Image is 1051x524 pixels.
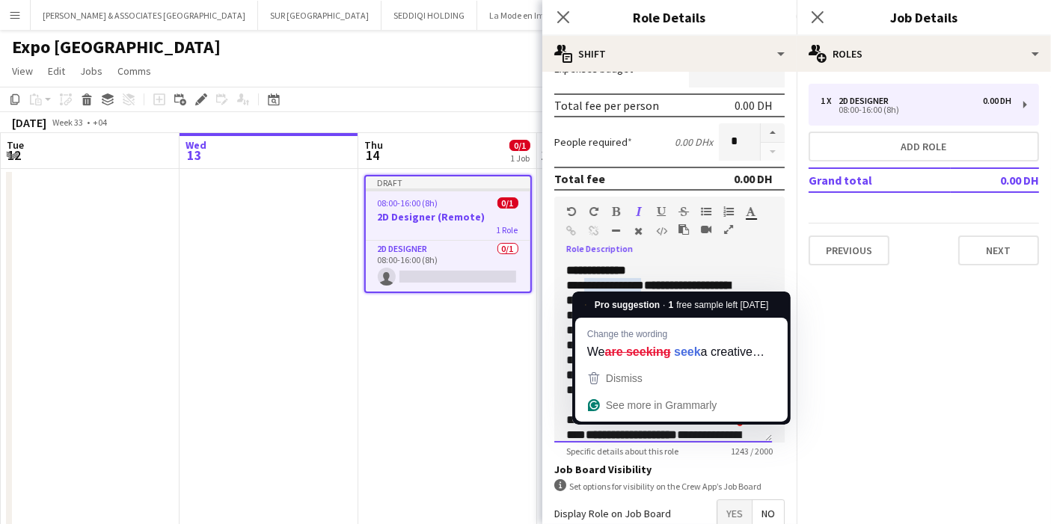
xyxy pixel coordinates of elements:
[186,138,206,152] span: Wed
[678,206,689,218] button: Strikethrough
[378,197,438,209] span: 08:00-16:00 (8h)
[497,197,518,209] span: 0/1
[541,147,555,164] span: 15
[723,224,734,235] button: Fullscreen
[554,135,632,149] label: People required
[634,206,644,218] button: Italic
[719,446,785,457] span: 1243 / 2000
[554,171,605,186] div: Total fee
[42,61,71,81] a: Edit
[554,263,772,443] div: To enrich screen reader interactions, please activate Accessibility in Grammarly extension settings
[542,36,797,72] div: Shift
[12,36,221,58] h1: Expo [GEOGRAPHIC_DATA]
[634,225,644,237] button: Clear Formatting
[589,206,599,218] button: Redo
[366,210,530,224] h3: 2D Designer (Remote)
[554,507,671,520] label: Display Role on Job Board
[734,171,773,186] div: 0.00 DH
[809,168,951,192] td: Grand total
[362,147,383,164] span: 14
[117,64,151,78] span: Comms
[74,61,108,81] a: Jobs
[258,1,382,30] button: SUR [GEOGRAPHIC_DATA]
[723,206,734,218] button: Ordered List
[809,235,889,265] button: Previous
[111,61,157,81] a: Comms
[611,225,622,237] button: Horizontal Line
[701,206,711,218] button: Unordered List
[382,1,477,30] button: SEDDIQI HOLDING
[509,140,530,151] span: 0/1
[821,106,1011,114] div: 08:00-16:00 (8h)
[31,1,258,30] button: [PERSON_NAME] & ASSOCIATES [GEOGRAPHIC_DATA]
[554,479,785,493] div: Set options for visibility on the Crew App’s Job Board
[554,98,659,113] div: Total fee per person
[80,64,102,78] span: Jobs
[958,235,1039,265] button: Next
[656,206,667,218] button: Underline
[675,135,713,149] div: 0.00 DH x
[510,152,530,164] div: 1 Job
[761,123,785,143] button: Increase
[48,64,65,78] span: Edit
[542,7,797,27] h3: Role Details
[364,175,532,293] app-job-card: Draft08:00-16:00 (8h)0/12D Designer (Remote)1 Role2D Designer0/108:00-16:00 (8h)
[839,96,895,106] div: 2D Designer
[366,241,530,292] app-card-role: 2D Designer0/108:00-16:00 (8h)
[4,147,24,164] span: 12
[364,138,383,152] span: Thu
[656,225,667,237] button: HTML Code
[12,64,33,78] span: View
[735,98,773,113] div: 0.00 DH
[678,224,689,235] button: Paste as plain text
[566,206,577,218] button: Undo
[746,206,756,218] button: Text Color
[477,1,575,30] button: La Mode en Images
[821,96,839,106] div: 1 x
[611,206,622,218] button: Bold
[797,36,1051,72] div: Roles
[366,176,530,188] div: Draft
[554,446,690,457] span: Specific details about this role
[49,117,87,128] span: Week 33
[983,96,1011,106] div: 0.00 DH
[6,61,39,81] a: View
[7,138,24,152] span: Tue
[93,117,107,128] div: +04
[701,224,711,235] button: Insert video
[554,463,785,476] h3: Job Board Visibility
[951,168,1039,192] td: 0.00 DH
[809,132,1039,161] button: Add role
[497,224,518,235] span: 1 Role
[12,115,46,130] div: [DATE]
[797,7,1051,27] h3: Job Details
[183,147,206,164] span: 13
